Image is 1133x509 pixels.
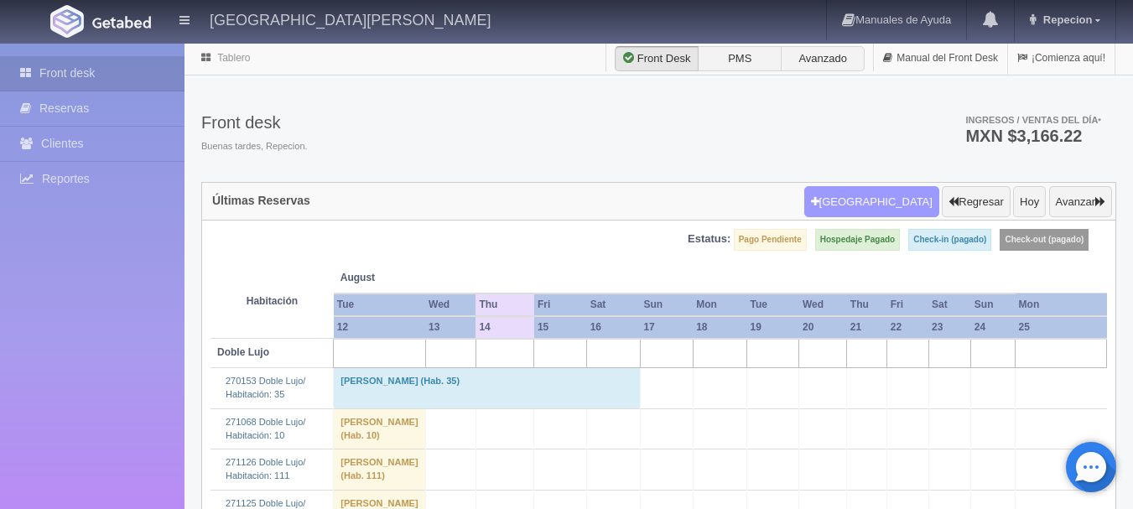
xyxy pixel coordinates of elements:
th: Thu [847,293,887,316]
th: 18 [693,316,746,339]
th: Sun [971,293,1016,316]
th: Mon [1016,293,1107,316]
strong: Habitación [247,295,298,307]
th: Sat [928,293,971,316]
button: Avanzar [1049,186,1112,218]
td: [PERSON_NAME] (Hab. 111) [334,449,425,490]
th: 15 [534,316,587,339]
th: Fri [887,293,928,316]
span: August [340,271,470,285]
th: Mon [693,293,746,316]
span: Ingresos / Ventas del día [965,115,1101,125]
b: Doble Lujo [217,346,269,358]
th: Thu [476,293,534,316]
th: 19 [747,316,799,339]
th: Fri [534,293,587,316]
h3: MXN $3,166.22 [965,127,1101,144]
th: 23 [928,316,971,339]
th: Sat [587,293,641,316]
label: Estatus: [688,231,730,247]
a: ¡Comienza aquí! [1008,42,1115,75]
span: Buenas tardes, Repecion. [201,140,308,153]
h4: [GEOGRAPHIC_DATA][PERSON_NAME] [210,8,491,29]
th: 25 [1016,316,1107,339]
label: Hospedaje Pagado [815,229,900,251]
a: Manual del Front Desk [874,42,1007,75]
label: Front Desk [615,46,699,71]
span: Repecion [1039,13,1093,26]
th: Wed [425,293,476,316]
label: Check-out (pagado) [1000,229,1089,251]
button: Hoy [1013,186,1046,218]
th: 21 [847,316,887,339]
th: 24 [971,316,1016,339]
img: Getabed [50,5,84,38]
td: [PERSON_NAME] (Hab. 35) [334,368,641,408]
label: Pago Pendiente [734,229,807,251]
th: 22 [887,316,928,339]
th: 12 [334,316,425,339]
th: 16 [587,316,641,339]
th: 13 [425,316,476,339]
th: Tue [747,293,799,316]
a: 271068 Doble Lujo/Habitación: 10 [226,417,305,440]
th: Tue [334,293,425,316]
th: 14 [476,316,534,339]
label: PMS [698,46,782,71]
label: Check-in (pagado) [908,229,991,251]
a: Tablero [217,52,250,64]
h3: Front desk [201,113,308,132]
th: Sun [640,293,693,316]
a: 270153 Doble Lujo/Habitación: 35 [226,376,305,399]
th: 20 [799,316,847,339]
td: [PERSON_NAME] (Hab. 10) [334,408,425,449]
label: Avanzado [781,46,865,71]
button: [GEOGRAPHIC_DATA] [804,186,939,218]
h4: Últimas Reservas [212,195,310,207]
button: Regresar [942,186,1010,218]
th: 17 [640,316,693,339]
img: Getabed [92,16,151,29]
th: Wed [799,293,847,316]
a: 271126 Doble Lujo/Habitación: 111 [226,457,305,480]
